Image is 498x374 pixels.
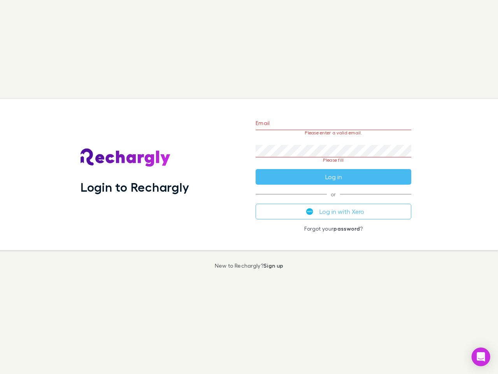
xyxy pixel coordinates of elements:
p: New to Rechargly? [215,263,284,269]
h1: Login to Rechargly [81,180,189,194]
p: Please fill [256,157,411,163]
a: password [333,225,360,232]
p: Forgot your ? [256,226,411,232]
a: Sign up [263,262,283,269]
button: Log in [256,169,411,185]
div: Open Intercom Messenger [472,348,490,366]
button: Log in with Xero [256,204,411,219]
p: Please enter a valid email. [256,130,411,136]
img: Xero's logo [306,208,313,215]
img: Rechargly's Logo [81,148,171,167]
